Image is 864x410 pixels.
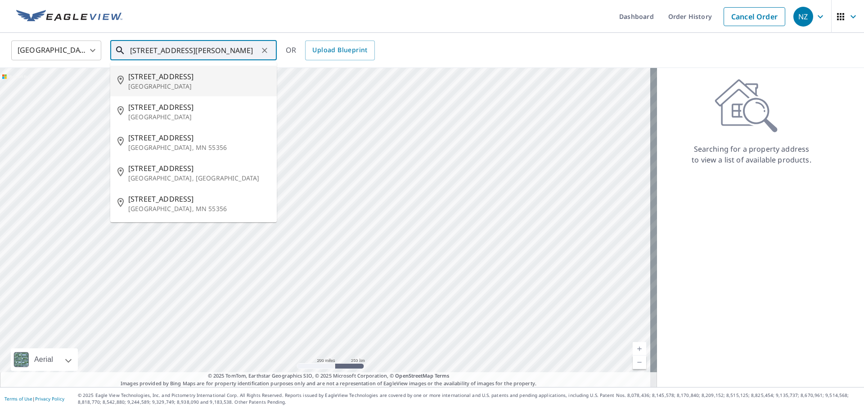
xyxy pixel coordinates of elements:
a: Privacy Policy [35,396,64,402]
span: [STREET_ADDRESS] [128,194,270,204]
a: Current Level 5, Zoom In [633,342,646,356]
a: OpenStreetMap [395,372,433,379]
p: Searching for a property address to view a list of available products. [691,144,812,165]
p: [GEOGRAPHIC_DATA] [128,113,270,122]
a: Upload Blueprint [305,41,374,60]
input: Search by address or latitude-longitude [130,38,258,63]
span: Upload Blueprint [312,45,367,56]
p: | [4,396,64,401]
div: Aerial [11,348,78,371]
p: [GEOGRAPHIC_DATA] [128,82,270,91]
p: [GEOGRAPHIC_DATA], MN 55356 [128,143,270,152]
p: [GEOGRAPHIC_DATA], MN 55356 [128,204,270,213]
p: [GEOGRAPHIC_DATA], [GEOGRAPHIC_DATA] [128,174,270,183]
a: Terms [435,372,450,379]
div: Aerial [31,348,56,371]
a: Cancel Order [724,7,785,26]
p: © 2025 Eagle View Technologies, Inc. and Pictometry International Corp. All Rights Reserved. Repo... [78,392,859,405]
a: Terms of Use [4,396,32,402]
img: EV Logo [16,10,122,23]
div: NZ [793,7,813,27]
span: [STREET_ADDRESS] [128,71,270,82]
a: Current Level 5, Zoom Out [633,356,646,369]
span: [STREET_ADDRESS] [128,132,270,143]
span: © 2025 TomTom, Earthstar Geographics SIO, © 2025 Microsoft Corporation, © [208,372,450,380]
div: [GEOGRAPHIC_DATA] [11,38,101,63]
span: [STREET_ADDRESS] [128,163,270,174]
div: OR [286,41,375,60]
span: [STREET_ADDRESS] [128,102,270,113]
button: Clear [258,44,271,57]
